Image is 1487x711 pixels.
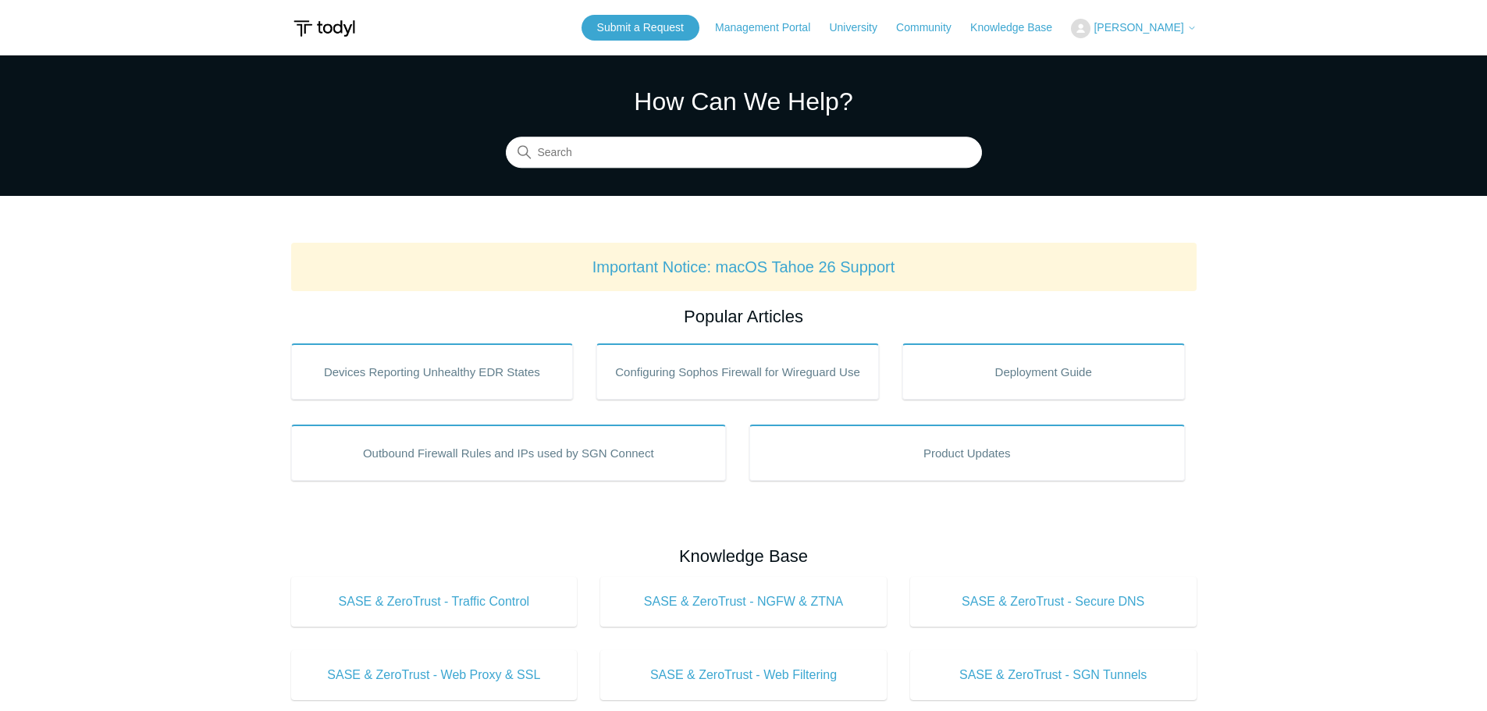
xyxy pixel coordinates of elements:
span: SASE & ZeroTrust - Traffic Control [315,592,554,611]
a: Community [896,20,967,36]
a: Knowledge Base [970,20,1068,36]
span: SASE & ZeroTrust - Web Proxy & SSL [315,666,554,684]
h2: Popular Articles [291,304,1197,329]
span: SASE & ZeroTrust - Web Filtering [624,666,863,684]
a: SASE & ZeroTrust - Web Proxy & SSL [291,650,578,700]
h1: How Can We Help? [506,83,982,120]
a: Devices Reporting Unhealthy EDR States [291,343,574,400]
span: SASE & ZeroTrust - SGN Tunnels [934,666,1173,684]
a: University [829,20,892,36]
span: SASE & ZeroTrust - NGFW & ZTNA [624,592,863,611]
input: Search [506,137,982,169]
a: SASE & ZeroTrust - SGN Tunnels [910,650,1197,700]
h2: Knowledge Base [291,543,1197,569]
a: Submit a Request [582,15,699,41]
a: Deployment Guide [902,343,1185,400]
a: SASE & ZeroTrust - NGFW & ZTNA [600,577,887,627]
span: [PERSON_NAME] [1094,21,1183,34]
a: SASE & ZeroTrust - Secure DNS [910,577,1197,627]
a: SASE & ZeroTrust - Web Filtering [600,650,887,700]
a: Product Updates [749,425,1185,481]
img: Todyl Support Center Help Center home page [291,14,358,43]
a: SASE & ZeroTrust - Traffic Control [291,577,578,627]
a: Configuring Sophos Firewall for Wireguard Use [596,343,879,400]
a: Outbound Firewall Rules and IPs used by SGN Connect [291,425,727,481]
a: Management Portal [715,20,826,36]
button: [PERSON_NAME] [1071,19,1196,38]
span: SASE & ZeroTrust - Secure DNS [934,592,1173,611]
a: Important Notice: macOS Tahoe 26 Support [592,258,895,276]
